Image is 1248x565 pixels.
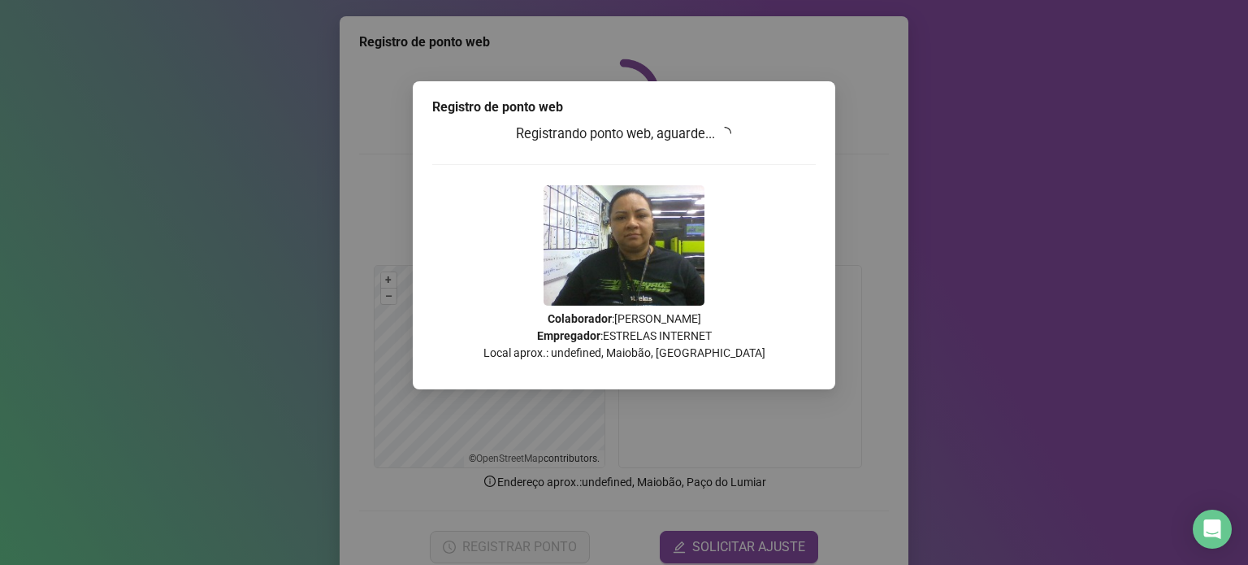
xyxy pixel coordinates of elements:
[432,98,816,117] div: Registro de ponto web
[537,329,600,342] strong: Empregador
[432,311,816,362] p: : [PERSON_NAME] : ESTRELAS INTERNET Local aprox.: undefined, Maiobão, [GEOGRAPHIC_DATA]
[718,127,731,140] span: loading
[544,185,704,306] img: 2Q==
[1193,510,1232,549] div: Open Intercom Messenger
[432,124,816,145] h3: Registrando ponto web, aguarde...
[548,312,612,325] strong: Colaborador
